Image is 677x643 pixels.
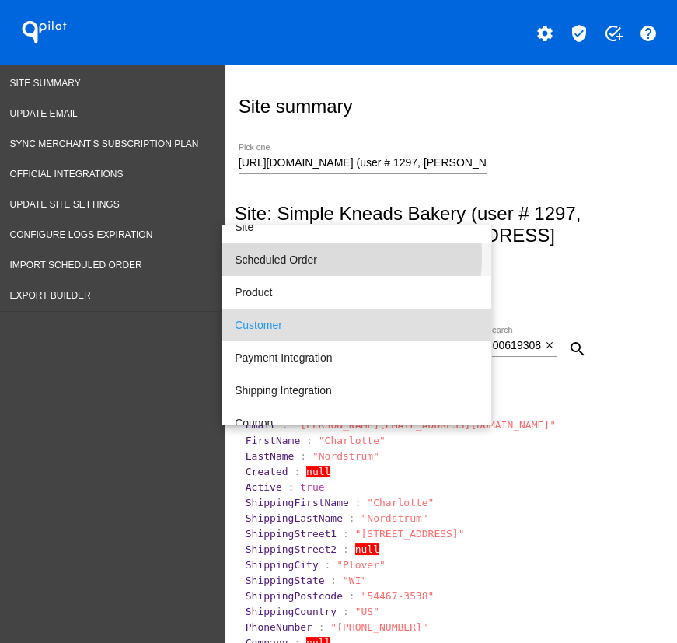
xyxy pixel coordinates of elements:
span: Shipping Integration [235,374,479,407]
span: Site [235,211,479,243]
span: Payment Integration [235,341,479,374]
span: Scheduled Order [235,243,479,276]
span: Product [235,276,479,309]
span: Customer [235,309,479,341]
span: Coupon [235,407,479,439]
